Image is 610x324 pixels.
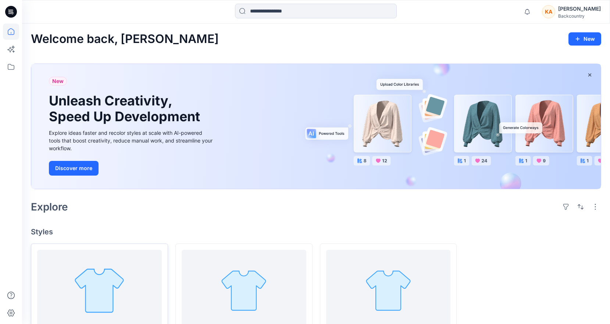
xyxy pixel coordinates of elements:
div: [PERSON_NAME] [558,4,601,13]
div: Backcountry [558,13,601,19]
h4: Styles [31,227,601,236]
h1: Unleash Creativity, Speed Up Development [49,93,203,125]
div: KA [542,5,555,18]
a: Discover more [49,161,214,176]
span: New [52,77,64,86]
button: Discover more [49,161,99,176]
button: New [568,32,601,46]
h2: Explore [31,201,68,213]
div: Explore ideas faster and recolor styles at scale with AI-powered tools that boost creativity, red... [49,129,214,152]
h2: Welcome back, [PERSON_NAME] [31,32,219,46]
